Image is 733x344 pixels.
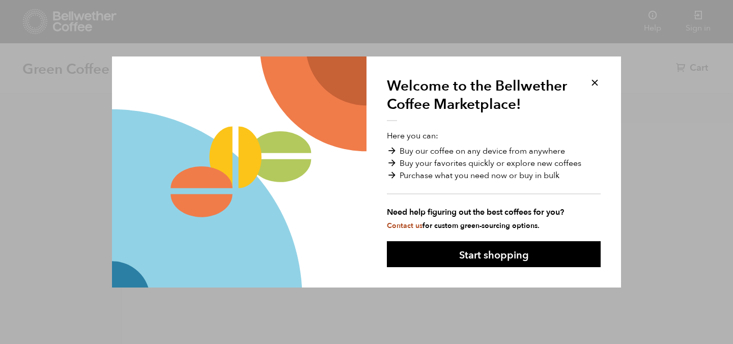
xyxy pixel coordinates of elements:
[387,221,422,231] a: Contact us
[387,221,540,231] small: for custom green-sourcing options.
[387,77,575,122] h1: Welcome to the Bellwether Coffee Marketplace!
[387,241,601,267] button: Start shopping
[387,169,601,182] li: Purchase what you need now or buy in bulk
[387,145,601,157] li: Buy our coffee on any device from anywhere
[387,130,601,231] p: Here you can:
[387,206,601,218] strong: Need help figuring out the best coffees for you?
[387,157,601,169] li: Buy your favorites quickly or explore new coffees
